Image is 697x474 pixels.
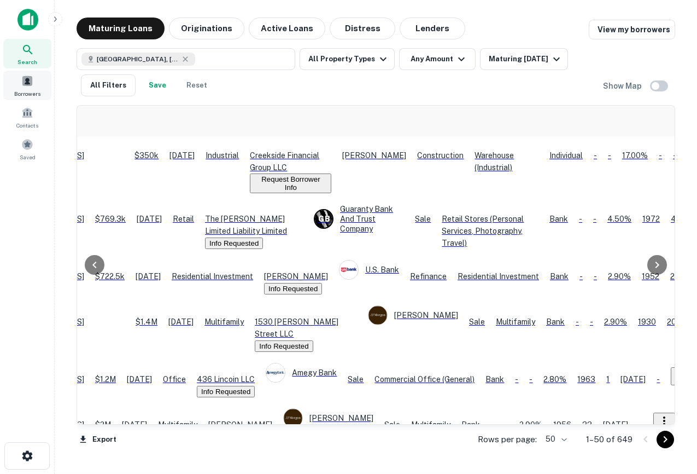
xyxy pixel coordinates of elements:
[620,373,646,385] p: [DATE]
[590,317,593,326] span: -
[266,363,337,383] div: Amegy Bank
[673,149,676,161] p: -
[608,270,631,282] p: 2.90%
[543,373,566,385] p: 2.80%
[168,316,194,328] p: [DATE]
[134,149,159,161] p: $350k
[608,151,611,160] span: -
[179,74,214,96] button: Reset
[589,20,675,39] a: View my borrowers
[255,316,357,340] p: 1530 [PERSON_NAME] Street LLC
[671,213,676,225] p: 4
[642,270,659,282] p: 1952
[496,316,535,328] p: Multifamily
[136,270,161,282] p: [DATE]
[667,316,676,328] p: 20
[657,431,674,448] button: Go to next page
[169,149,195,161] p: [DATE]
[549,213,568,225] p: Bank
[81,74,136,96] button: All Filters
[400,18,465,39] button: Lenders
[172,270,253,282] p: Residential Investment
[577,373,595,385] p: 1963
[410,270,447,282] div: This loan purpose was for refinancing
[368,306,387,325] img: picture
[417,149,464,161] div: This loan purpose was for construction
[255,340,313,352] button: Info Requested
[208,419,272,431] p: [PERSON_NAME]
[458,270,539,282] p: Residential Investment
[249,18,325,39] button: Active Loans
[266,363,285,382] img: picture
[461,419,480,431] p: Bank
[77,18,165,39] button: Maturing Loans
[579,270,583,282] p: -
[17,9,38,31] img: capitalize-icon.png
[77,431,119,448] button: Export
[283,408,373,428] div: [PERSON_NAME]
[158,419,197,431] p: Multifamily
[206,149,239,161] p: Industrial
[3,39,51,68] div: Search
[136,316,157,328] p: $1.4M
[169,18,244,39] button: Originations
[593,215,596,223] span: -
[3,102,51,132] a: Contacts
[491,419,494,431] p: -
[489,53,563,66] div: Maturing [DATE]
[550,270,569,282] p: Bank
[3,71,51,100] a: Borrowers
[339,261,358,279] img: picture
[250,174,331,193] button: Request Borrower Info
[475,149,538,174] p: Warehouse (Industrial)
[415,213,431,225] div: Sale
[205,238,263,249] button: Info Requested
[553,419,571,431] p: 1956
[529,375,532,384] span: -
[140,74,175,96] button: Save your search to get updates of matches that match your search criteria.
[122,419,147,431] p: [DATE]
[205,213,303,237] p: The [PERSON_NAME] Limited Liability Limited
[469,316,485,328] div: Sale
[197,386,255,397] button: Info Requested
[16,121,38,130] span: Contacts
[17,57,37,66] span: Search
[3,134,51,164] a: Saved
[137,213,162,225] p: [DATE]
[348,373,364,385] div: Sale
[485,373,504,385] p: Bank
[284,409,302,427] img: picture
[582,419,592,431] p: 33
[670,270,675,282] p: 2
[399,48,476,70] button: Any Amount
[576,316,579,328] p: -
[579,213,582,225] p: -
[642,351,697,404] iframe: Chat Widget
[14,89,40,98] span: Borrowers
[480,48,568,70] button: Maturing [DATE]
[264,283,322,294] button: Info Requested
[607,213,631,225] p: 4.50%
[586,433,632,446] p: 1–50 of 649
[163,373,186,385] p: Office
[77,48,295,70] button: [GEOGRAPHIC_DATA], [GEOGRAPHIC_DATA], [GEOGRAPHIC_DATA]
[300,48,395,70] button: All Property Types
[478,433,537,446] p: Rows per page:
[197,373,255,385] p: 436 Lincoin LLC
[368,305,458,325] div: [PERSON_NAME]
[639,419,642,431] p: -
[20,153,36,161] span: Saved
[638,316,656,328] p: 1930
[604,316,627,328] p: 2.90%
[339,260,399,280] div: U.s. Bank
[549,149,583,161] p: Individual
[264,270,328,282] p: [PERSON_NAME]
[250,149,331,174] p: Creekside Financial Group LLC
[606,373,610,385] p: 1
[342,149,406,161] p: [PERSON_NAME]
[204,316,244,328] p: Multifamily
[622,149,648,161] p: 17.00%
